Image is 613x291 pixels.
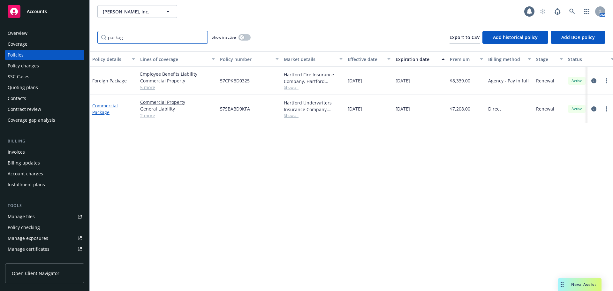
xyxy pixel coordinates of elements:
[447,51,486,67] button: Premium
[536,5,549,18] a: Start snowing
[450,105,470,112] span: $7,208.00
[488,77,529,84] span: Agency - Pay in full
[482,31,548,44] button: Add historical policy
[5,255,84,265] a: Manage claims
[590,77,598,85] a: circleInformation
[5,211,84,222] a: Manage files
[603,77,610,85] a: more
[5,82,84,93] a: Quoting plans
[5,147,84,157] a: Invoices
[5,72,84,82] a: SSC Cases
[8,39,27,49] div: Coverage
[284,71,343,85] div: Hartford Fire Insurance Company, Hartford Insurance Group
[571,106,583,112] span: Active
[103,8,158,15] span: [PERSON_NAME], Inc.
[5,28,84,38] a: Overview
[5,104,84,114] a: Contract review
[8,255,40,265] div: Manage claims
[536,77,554,84] span: Renewal
[8,93,26,103] div: Contacts
[590,105,598,113] a: circleInformation
[8,211,35,222] div: Manage files
[5,138,84,144] div: Billing
[488,56,524,63] div: Billing method
[8,28,27,38] div: Overview
[140,105,215,112] a: General Liability
[8,104,41,114] div: Contract review
[140,84,215,91] a: 5 more
[140,77,215,84] a: Commercial Property
[5,222,84,233] a: Policy checking
[5,61,84,71] a: Policy changes
[5,50,84,60] a: Policies
[220,105,250,112] span: 57SBABD9KFA
[396,77,410,84] span: [DATE]
[5,203,84,209] div: Tools
[92,103,118,115] a: Commercial Package
[8,158,40,168] div: Billing updates
[493,34,538,40] span: Add historical policy
[486,51,534,67] button: Billing method
[558,278,602,291] button: Nova Assist
[450,34,480,40] span: Export to CSV
[284,85,343,90] span: Show all
[8,169,43,179] div: Account charges
[551,31,605,44] button: Add BOR policy
[603,105,610,113] a: more
[5,158,84,168] a: Billing updates
[558,278,566,291] div: Drag to move
[571,78,583,84] span: Active
[566,5,579,18] a: Search
[92,78,127,84] a: Foreign Package
[140,112,215,119] a: 2 more
[27,9,47,14] span: Accounts
[12,270,59,277] span: Open Client Navigator
[281,51,345,67] button: Market details
[90,51,138,67] button: Policy details
[97,31,208,44] input: Filter by keyword...
[450,77,470,84] span: $8,339.00
[396,56,438,63] div: Expiration date
[536,105,554,112] span: Renewal
[8,82,38,93] div: Quoting plans
[284,56,336,63] div: Market details
[580,5,593,18] a: Switch app
[8,115,55,125] div: Coverage gap analysis
[5,233,84,243] a: Manage exposures
[217,51,281,67] button: Policy number
[5,93,84,103] a: Contacts
[450,56,476,63] div: Premium
[140,99,215,105] a: Commercial Property
[8,233,48,243] div: Manage exposures
[92,56,128,63] div: Policy details
[488,105,501,112] span: Direct
[8,222,40,233] div: Policy checking
[138,51,217,67] button: Lines of coverage
[5,169,84,179] a: Account charges
[8,61,39,71] div: Policy changes
[534,51,565,67] button: Stage
[284,113,343,118] span: Show all
[220,77,250,84] span: 57CPKBD0325
[8,147,25,157] div: Invoices
[5,115,84,125] a: Coverage gap analysis
[561,34,595,40] span: Add BOR policy
[551,5,564,18] a: Report a Bug
[536,56,556,63] div: Stage
[348,56,383,63] div: Effective date
[8,244,49,254] div: Manage certificates
[450,31,480,44] button: Export to CSV
[5,244,84,254] a: Manage certificates
[140,71,215,77] a: Employee Benefits Liability
[396,105,410,112] span: [DATE]
[5,180,84,190] a: Installment plans
[348,77,362,84] span: [DATE]
[568,56,607,63] div: Status
[212,34,236,40] span: Show inactive
[345,51,393,67] button: Effective date
[5,39,84,49] a: Coverage
[348,105,362,112] span: [DATE]
[8,180,45,190] div: Installment plans
[393,51,447,67] button: Expiration date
